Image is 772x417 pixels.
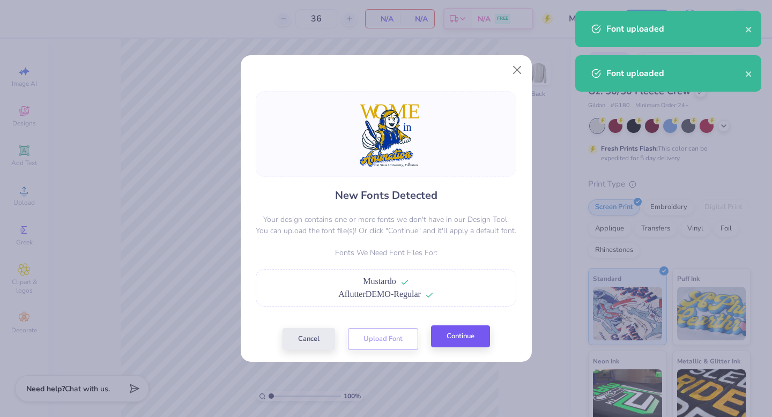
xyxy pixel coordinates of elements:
[256,214,516,236] p: Your design contains one or more fonts we don't have in our Design Tool. You can upload the font ...
[745,23,753,35] button: close
[283,328,335,350] button: Cancel
[606,67,745,80] div: Font uploaded
[335,188,437,203] h4: New Fonts Detected
[338,289,421,299] span: AflutterDEMO-Regular
[745,67,753,80] button: close
[606,23,745,35] div: Font uploaded
[256,247,516,258] p: Fonts We Need Font Files For:
[431,325,490,347] button: Continue
[363,277,396,286] span: Mustardo
[507,59,527,80] button: Close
